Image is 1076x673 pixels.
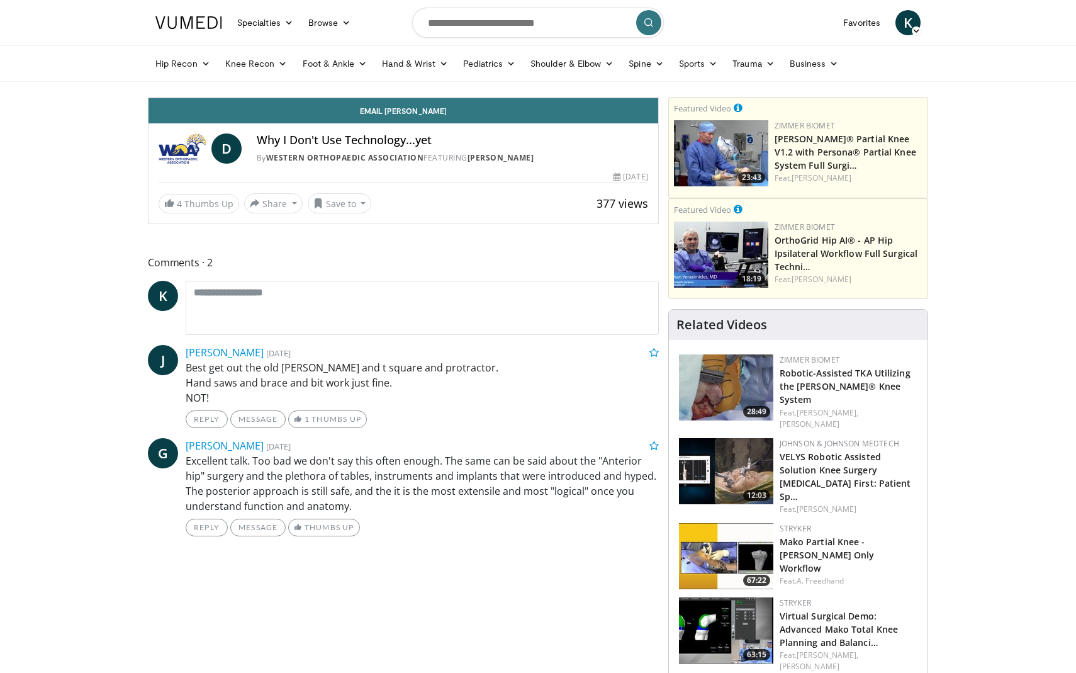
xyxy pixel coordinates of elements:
a: Stryker [780,523,811,534]
a: [PERSON_NAME] [792,172,851,183]
a: Favorites [836,10,888,35]
div: Feat. [780,650,917,672]
img: 7d0c74a0-cfc5-42ec-9f2e-5fcd55f82e8d.150x105_q85_crop-smart_upscale.jpg [679,597,773,664]
a: Foot & Ankle [295,51,375,76]
a: Virtual Surgical Demo: Advanced Mako Total Knee Planning and Balanci… [780,610,898,648]
a: K [895,10,921,35]
a: Zimmer Biomet [775,120,835,131]
img: 99b1778f-d2b2-419a-8659-7269f4b428ba.150x105_q85_crop-smart_upscale.jpg [674,120,768,186]
small: [DATE] [266,441,291,452]
small: Featured Video [674,204,731,215]
div: Feat. [780,575,917,587]
span: 67:22 [743,575,770,586]
div: [DATE] [614,171,647,183]
a: Western Orthopaedic Association [266,152,424,163]
a: Reply [186,410,228,428]
a: [PERSON_NAME] [468,152,534,163]
a: K [148,281,178,311]
a: 18:19 [674,222,768,288]
a: Zimmer Biomet [780,354,840,365]
a: Specialties [230,10,301,35]
div: Feat. [780,407,917,430]
a: Trauma [725,51,782,76]
a: Spine [621,51,671,76]
a: Hand & Wrist [374,51,456,76]
a: 23:43 [674,120,768,186]
a: G [148,438,178,468]
a: Pediatrics [456,51,523,76]
h4: Related Videos [676,317,767,332]
button: Save to [308,193,372,213]
span: 63:15 [743,649,770,660]
a: VELYS Robotic Assisted Solution Knee Surgery [MEDICAL_DATA] First: Patient Sp… [780,451,911,502]
span: 12:03 [743,490,770,501]
a: Email [PERSON_NAME] [149,98,658,123]
a: 67:22 [679,523,773,589]
a: D [211,133,242,164]
a: Mako Partial Knee - [PERSON_NAME] Only Workflow [780,536,875,574]
a: 1 Thumbs Up [288,410,367,428]
a: Message [230,519,286,536]
a: [PERSON_NAME] [780,419,839,429]
button: Share [244,193,303,213]
img: Western Orthopaedic Association [159,133,206,164]
a: [PERSON_NAME] [792,274,851,285]
a: Browse [301,10,359,35]
a: Shoulder & Elbow [523,51,621,76]
input: Search topics, interventions [412,8,664,38]
span: 1 [305,414,310,424]
div: Feat. [775,274,922,285]
a: [PERSON_NAME] [186,346,264,359]
a: Knee Recon [218,51,295,76]
span: 377 views [597,196,648,211]
a: OrthoGrid Hip AI® - AP Hip Ipsilateral Workflow Full Surgical Techni… [775,234,917,273]
span: 18:19 [738,273,765,285]
a: Hip Recon [148,51,218,76]
a: Johnson & Johnson MedTech [780,438,899,449]
a: Business [782,51,846,76]
a: Sports [671,51,726,76]
a: [PERSON_NAME], [797,650,858,660]
a: Robotic-Assisted TKA Utilizing the [PERSON_NAME]® Knee System [780,367,911,405]
img: 8628d054-67c0-4db7-8e0b-9013710d5e10.150x105_q85_crop-smart_upscale.jpg [679,354,773,421]
span: 28:49 [743,406,770,417]
a: A. Freedhand [797,575,844,586]
h4: Why I Don't Use Technology...yet [257,133,648,147]
p: Excellent talk. Too bad we don't say this often enough. The same can be said about the "Anterior ... [186,453,659,514]
small: Featured Video [674,103,731,114]
a: Thumbs Up [288,519,359,536]
img: VuMedi Logo [155,16,222,29]
img: abe8434e-c392-4864-8b80-6cc2396b85ec.150x105_q85_crop-smart_upscale.jpg [679,438,773,504]
span: 23:43 [738,172,765,183]
div: Feat. [780,504,917,515]
a: 4 Thumbs Up [159,194,239,213]
a: [PERSON_NAME] [797,504,856,514]
a: Stryker [780,597,811,608]
a: 28:49 [679,354,773,421]
a: [PERSON_NAME] [780,661,839,672]
a: 63:15 [679,597,773,664]
a: Message [230,410,286,428]
a: Zimmer Biomet [775,222,835,232]
span: Comments 2 [148,254,659,271]
img: 503c3a3d-ad76-4115-a5ba-16c0230cde33.150x105_q85_crop-smart_upscale.jpg [674,222,768,288]
div: By FEATURING [257,152,648,164]
a: J [148,345,178,375]
a: 12:03 [679,438,773,504]
div: Feat. [775,172,922,184]
span: 4 [177,198,182,210]
small: [DATE] [266,348,291,359]
a: [PERSON_NAME] [186,439,264,453]
p: Best get out the old [PERSON_NAME] and t square and protractor. Hand saws and brace and bit work ... [186,360,659,405]
a: [PERSON_NAME]® Partial Knee V1.2 with Persona® Partial Knee System Full Surgi… [775,133,916,171]
img: dc69b858-21f6-4c50-808c-126f4672f1f7.150x105_q85_crop-smart_upscale.jpg [679,523,773,589]
a: [PERSON_NAME], [797,407,858,418]
a: Reply [186,519,228,536]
